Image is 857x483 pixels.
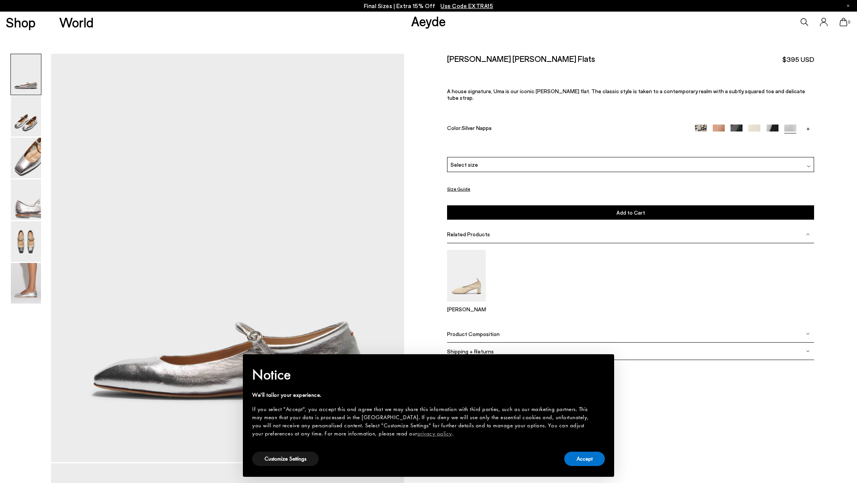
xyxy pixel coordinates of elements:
[592,357,611,375] button: Close this notice
[252,452,319,466] button: Customize Settings
[564,452,605,466] button: Accept
[417,430,452,437] a: privacy policy
[252,365,592,385] h2: Notice
[599,360,604,372] span: ×
[252,405,592,438] div: If you select "Accept", you accept this and agree that we may share this information with third p...
[252,391,592,399] div: We'll tailor your experience.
